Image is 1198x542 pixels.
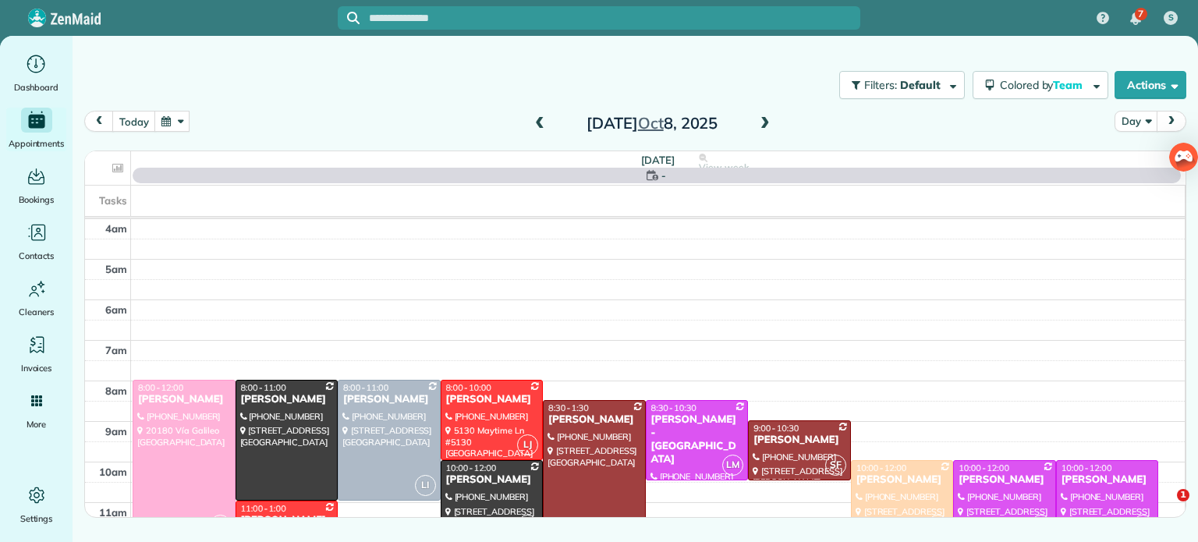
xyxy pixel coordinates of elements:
[661,168,666,183] span: -
[825,455,846,476] span: SF
[517,515,538,536] span: KD
[555,115,750,132] h2: [DATE] 8, 2025
[138,382,183,393] span: 8:00 - 12:00
[6,332,66,376] a: Invoices
[27,416,46,432] span: More
[927,515,948,536] span: WB
[14,80,58,95] span: Dashboard
[651,402,696,413] span: 8:30 - 10:30
[864,78,897,92] span: Filters:
[1030,515,1051,536] span: LM
[1145,489,1182,526] iframe: Intercom live chat
[445,473,539,487] div: [PERSON_NAME]
[1177,489,1189,501] span: 1
[6,51,66,95] a: Dashboard
[99,194,127,207] span: Tasks
[210,515,231,536] span: LI
[973,71,1108,99] button: Colored byTeam
[99,466,127,478] span: 10am
[6,220,66,264] a: Contacts
[831,71,965,99] a: Filters: Default
[347,12,360,24] svg: Focus search
[19,192,55,207] span: Bookings
[856,462,907,473] span: 10:00 - 12:00
[19,248,54,264] span: Contacts
[241,382,286,393] span: 8:00 - 11:00
[338,12,360,24] button: Focus search
[1119,2,1152,36] div: 7 unread notifications
[342,393,436,406] div: [PERSON_NAME]
[446,462,497,473] span: 10:00 - 12:00
[1132,515,1154,536] span: LM
[240,393,334,406] div: [PERSON_NAME]
[343,382,388,393] span: 8:00 - 11:00
[105,263,127,275] span: 5am
[548,413,641,427] div: [PERSON_NAME]
[548,402,589,413] span: 8:30 - 1:30
[638,113,664,133] span: Oct
[240,514,334,527] div: [PERSON_NAME]
[241,503,286,514] span: 11:00 - 1:00
[1061,473,1154,487] div: [PERSON_NAME]
[900,78,941,92] span: Default
[99,506,127,519] span: 11am
[415,475,436,496] span: LI
[650,413,744,466] div: [PERSON_NAME] - [GEOGRAPHIC_DATA]
[1168,12,1174,24] span: S
[959,462,1009,473] span: 10:00 - 12:00
[722,455,743,476] span: LM
[753,423,799,434] span: 9:00 - 10:30
[105,303,127,316] span: 6am
[1115,111,1157,132] button: Day
[1053,78,1085,92] span: Team
[6,276,66,320] a: Cleaners
[699,161,749,174] span: View week
[105,425,127,437] span: 9am
[1115,71,1186,99] button: Actions
[105,344,127,356] span: 7am
[517,434,538,455] span: LJ
[112,111,155,132] button: today
[105,384,127,397] span: 8am
[958,473,1051,487] div: [PERSON_NAME]
[1000,78,1088,92] span: Colored by
[445,393,539,406] div: [PERSON_NAME]
[839,71,965,99] button: Filters: Default
[446,382,491,393] span: 8:00 - 10:00
[137,393,231,406] div: [PERSON_NAME]
[20,511,53,526] span: Settings
[1062,462,1112,473] span: 10:00 - 12:00
[856,473,949,487] div: [PERSON_NAME]
[21,360,52,376] span: Invoices
[105,222,127,235] span: 4am
[19,304,54,320] span: Cleaners
[6,483,66,526] a: Settings
[1138,8,1143,20] span: 7
[1157,111,1186,132] button: next
[9,136,65,151] span: Appointments
[641,154,675,166] span: [DATE]
[753,434,846,447] div: [PERSON_NAME]
[6,164,66,207] a: Bookings
[6,108,66,151] a: Appointments
[84,111,114,132] button: prev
